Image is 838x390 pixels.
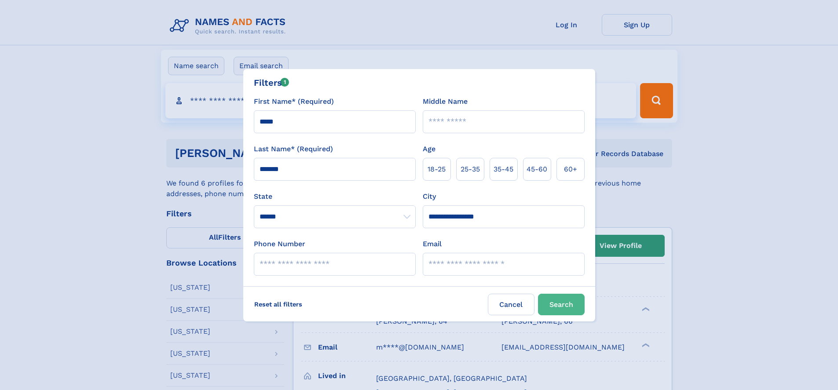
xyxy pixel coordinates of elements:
[254,239,305,249] label: Phone Number
[423,191,436,202] label: City
[428,164,446,175] span: 18‑25
[254,76,289,89] div: Filters
[254,144,333,154] label: Last Name* (Required)
[527,164,547,175] span: 45‑60
[494,164,513,175] span: 35‑45
[538,294,585,315] button: Search
[488,294,534,315] label: Cancel
[423,144,435,154] label: Age
[249,294,308,315] label: Reset all filters
[254,191,416,202] label: State
[254,96,334,107] label: First Name* (Required)
[423,96,468,107] label: Middle Name
[564,164,577,175] span: 60+
[461,164,480,175] span: 25‑35
[423,239,442,249] label: Email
